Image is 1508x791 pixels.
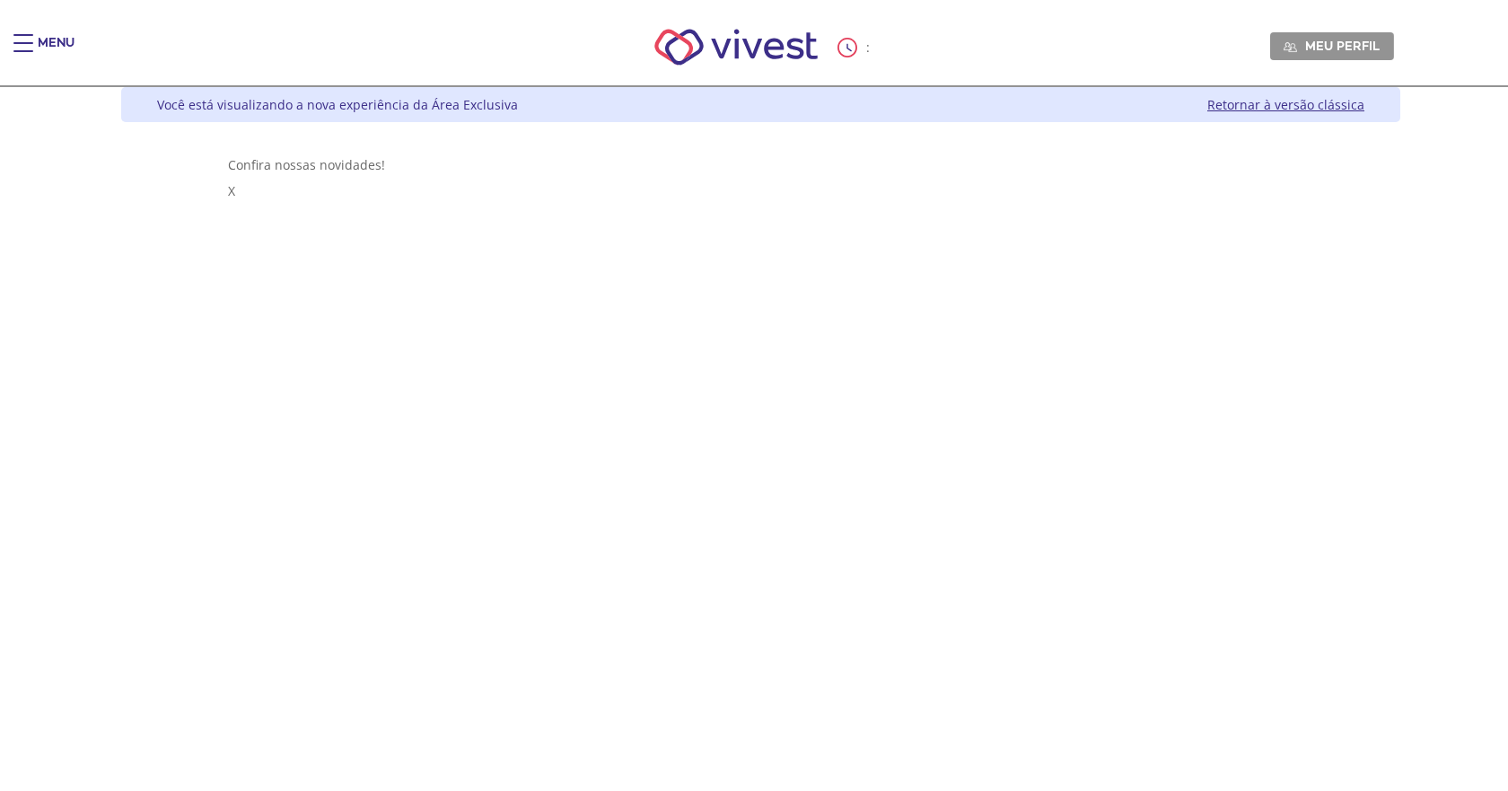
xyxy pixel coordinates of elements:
div: Menu [38,34,75,70]
div: Vivest [108,87,1400,791]
a: Retornar à versão clássica [1207,96,1364,113]
img: Meu perfil [1284,40,1297,54]
div: : [837,38,873,57]
img: Vivest [635,9,838,85]
div: Você está visualizando a nova experiência da Área Exclusiva [157,96,518,113]
span: X [228,182,235,199]
div: Confira nossas novidades! [228,156,1294,173]
a: Meu perfil [1270,32,1394,59]
span: Meu perfil [1305,38,1380,54]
